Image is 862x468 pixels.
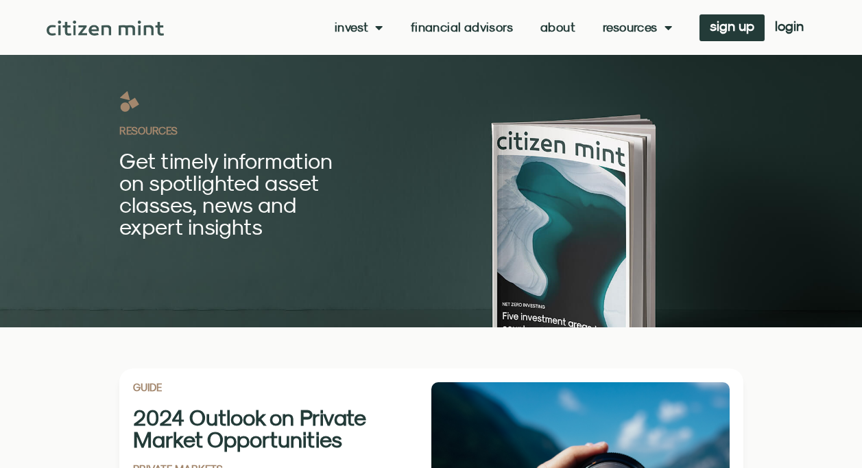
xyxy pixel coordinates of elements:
a: About [540,21,575,34]
a: sign up [699,14,765,41]
h2: 2024 Outlook on Private Market Opportunities [133,406,390,450]
a: Resources [603,21,672,34]
a: Financial Advisors [411,21,513,34]
span: sign up [710,21,754,31]
span: login [775,21,804,31]
a: login [765,14,814,41]
h2: GUIDE [133,382,431,393]
h2: Get timely information on spotlighted asset classes, news and expert insights [119,150,346,237]
a: Invest [335,21,383,34]
img: Citizen Mint [47,21,164,36]
h2: RESOURCES [119,126,469,136]
nav: Menu [335,21,672,34]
